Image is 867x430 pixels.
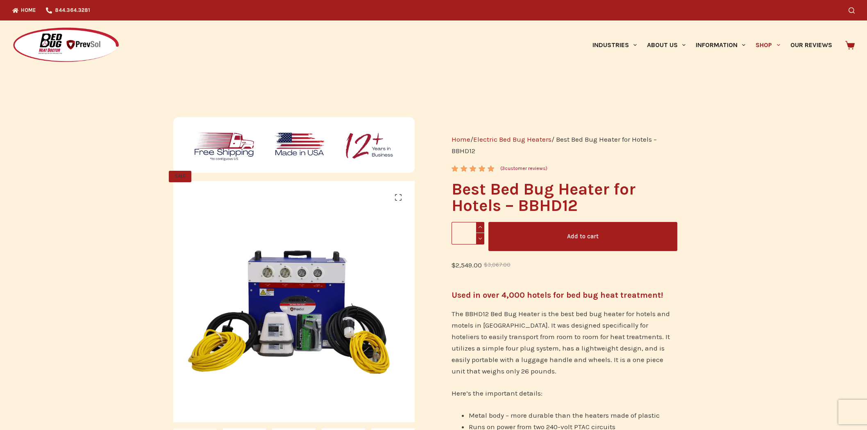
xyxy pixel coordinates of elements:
div: Rated 5.00 out of 5 [452,165,495,172]
a: Electric Bed Bug Heaters [473,135,552,143]
a: Industries [587,20,642,70]
nav: Breadcrumb [452,134,677,156]
nav: Primary [587,20,837,70]
span: $ [452,261,456,269]
a: BBHD12 full package is the best bed bug heater for hotels [173,296,415,305]
strong: Used in over 4,000 hotels for bed bug heat treatment! [452,290,663,300]
a: Our Reviews [785,20,837,70]
h1: Best Bed Bug Heater for Hotels – BBHD12 [452,181,677,214]
input: Product quantity [452,222,485,244]
a: About Us [642,20,690,70]
span: $ [484,262,488,268]
span: Rated out of 5 based on customer ratings [452,165,495,215]
img: BBHD12 full package is the best bed bug heater for hotels [173,181,415,422]
p: Here’s the important details: [452,387,677,399]
a: Shop [751,20,785,70]
a: Home [452,135,470,143]
bdi: 3,067.00 [484,262,511,268]
span: 3 [452,165,457,178]
button: Search [849,7,855,14]
p: The BBHD12 Bed Bug Heater is the best bed bug heater for hotels and motels in [GEOGRAPHIC_DATA]. ... [452,308,677,377]
li: Metal body – more durable than the heaters made of plastic [469,410,677,421]
a: View full-screen image gallery [390,189,406,206]
span: 3 [502,165,505,171]
bdi: 2,549.00 [452,261,482,269]
button: Add to cart [488,222,677,251]
span: SALE [169,171,191,182]
img: Prevsol/Bed Bug Heat Doctor [12,27,120,63]
a: (3customer reviews) [500,165,547,173]
a: Information [691,20,751,70]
